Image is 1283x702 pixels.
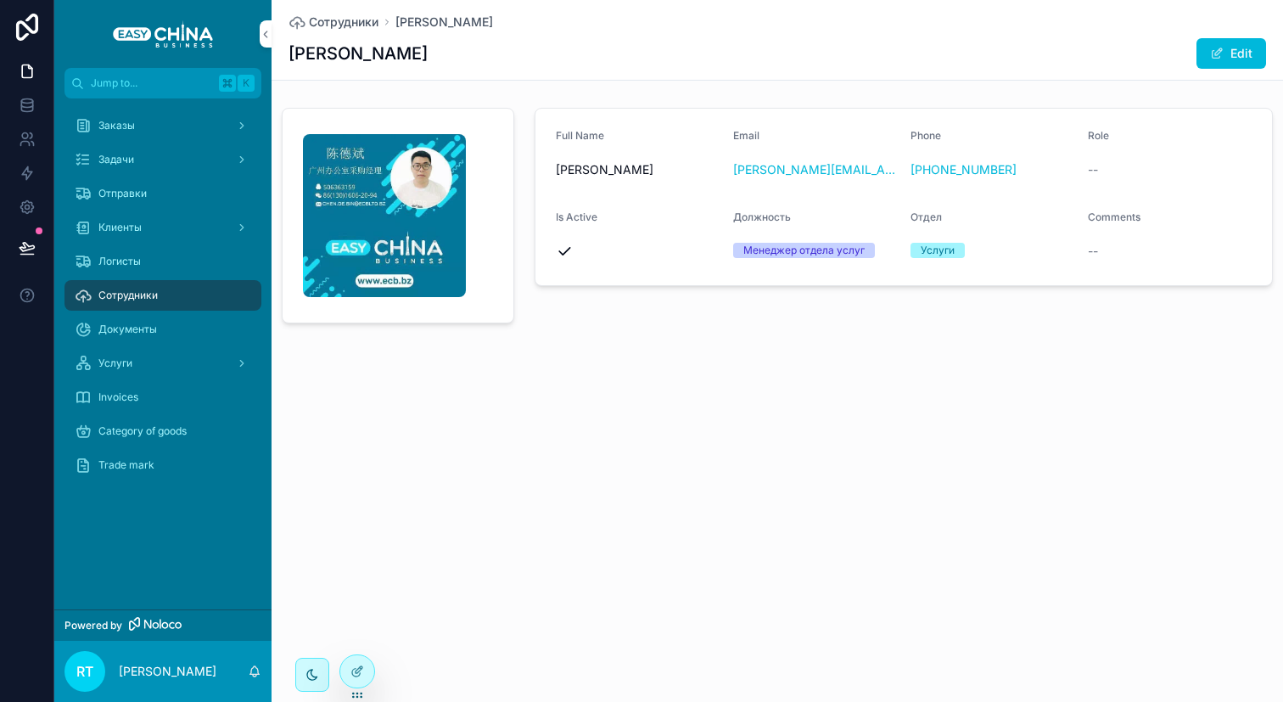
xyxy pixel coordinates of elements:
[1088,211,1140,223] span: Comments
[1088,129,1109,142] span: Role
[64,178,261,209] a: Отправки
[64,314,261,345] a: Документы
[54,609,272,641] a: Powered by
[733,161,897,178] a: [PERSON_NAME][EMAIL_ADDRESS][DOMAIN_NAME]
[733,129,759,142] span: Email
[98,119,135,132] span: Заказы
[64,382,261,413] a: Invoices
[91,76,212,90] span: Jump to...
[64,450,261,480] a: Trade mark
[64,416,261,446] a: Category of goods
[98,153,134,166] span: Задачи
[98,323,157,336] span: Документы
[1088,243,1098,260] span: --
[64,619,122,632] span: Powered by
[556,211,597,223] span: Is Active
[289,42,428,65] h1: [PERSON_NAME]
[303,134,466,297] img: Image_2025-09-14_164749_099.jpg
[1088,161,1098,178] span: --
[64,212,261,243] a: Клиенты
[743,243,865,258] div: Менеджер отдела услуг
[64,68,261,98] button: Jump to...K
[119,663,216,680] p: [PERSON_NAME]
[54,98,272,503] div: scrollable content
[910,161,1017,178] a: [PHONE_NUMBER]
[309,14,378,31] span: Сотрудники
[556,161,720,178] span: [PERSON_NAME]
[113,20,213,48] img: App logo
[910,211,942,223] span: Отдел
[64,144,261,175] a: Задачи
[98,424,187,438] span: Category of goods
[98,357,132,370] span: Услуги
[64,246,261,277] a: Логисты
[98,458,154,472] span: Trade mark
[98,289,158,302] span: Сотрудники
[76,661,93,682] span: RT
[910,129,941,142] span: Phone
[289,14,378,31] a: Сотрудники
[64,280,261,311] a: Сотрудники
[98,221,142,234] span: Клиенты
[395,14,493,31] a: [PERSON_NAME]
[64,110,261,141] a: Заказы
[98,255,141,268] span: Логисты
[64,348,261,379] a: Услуги
[921,243,955,258] div: Услуги
[239,76,253,90] span: K
[556,129,604,142] span: Full Name
[1196,38,1266,69] button: Edit
[98,187,147,200] span: Отправки
[733,211,791,223] span: Должность
[98,390,138,404] span: Invoices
